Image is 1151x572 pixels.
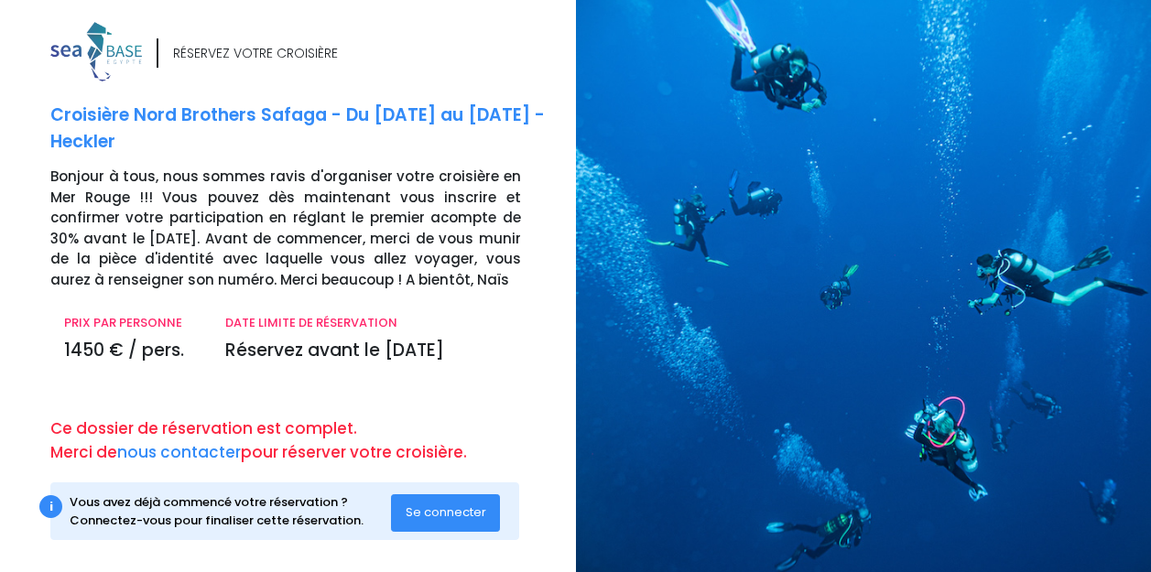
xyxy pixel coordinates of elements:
a: nous contacter [117,441,241,463]
div: Vous avez déjà commencé votre réservation ? Connectez-vous pour finaliser cette réservation. [70,493,391,529]
div: i [39,495,62,518]
p: Bonjour à tous, nous sommes ravis d'organiser votre croisière en Mer Rouge !!! Vous pouvez dès ma... [50,167,562,290]
p: Réservez avant le [DATE] [225,338,520,364]
span: Se connecter [406,503,486,521]
button: Se connecter [391,494,501,531]
p: Croisière Nord Brothers Safaga - Du [DATE] au [DATE] - Heckler [50,103,562,155]
p: DATE LIMITE DE RÉSERVATION [225,314,520,332]
p: PRIX PAR PERSONNE [64,314,198,332]
img: logo_color1.png [50,22,142,81]
p: Ce dossier de réservation est complet. Merci de pour réserver votre croisière. [50,417,562,464]
div: RÉSERVEZ VOTRE CROISIÈRE [173,44,338,63]
p: 1450 € / pers. [64,338,198,364]
a: Se connecter [391,504,501,520]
